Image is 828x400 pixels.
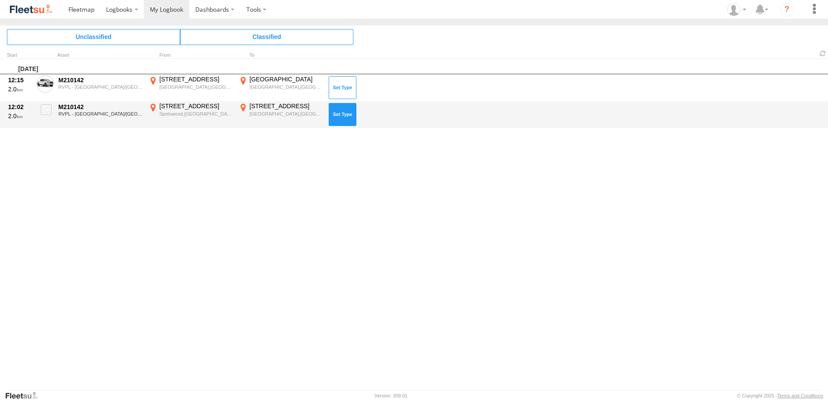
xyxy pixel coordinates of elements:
div: Spotswood,[GEOGRAPHIC_DATA] [159,111,233,117]
div: Version: 309.01 [375,393,408,398]
i: ? [780,3,794,16]
div: © Copyright 2025 - [737,393,823,398]
label: Click to View Event Location [147,75,234,100]
div: 12:02 [8,103,32,111]
div: [STREET_ADDRESS] [159,75,233,83]
div: [GEOGRAPHIC_DATA],[GEOGRAPHIC_DATA] [159,84,233,90]
div: 2.0 [8,112,32,120]
div: [STREET_ADDRESS] [249,102,323,110]
div: To [237,53,324,58]
label: Click to View Event Location [147,102,234,127]
label: Click to View Event Location [237,102,324,127]
div: [STREET_ADDRESS] [159,102,233,110]
span: Click to view Classified Trips [180,29,353,45]
span: Refresh [818,49,828,58]
div: Asset [57,53,144,58]
div: From [147,53,234,58]
div: Anthony Winton [724,3,749,16]
div: [GEOGRAPHIC_DATA],[GEOGRAPHIC_DATA] [249,84,323,90]
div: RVPL - [GEOGRAPHIC_DATA]/[GEOGRAPHIC_DATA]/[GEOGRAPHIC_DATA] [58,84,142,90]
label: Click to View Event Location [237,75,324,100]
div: [GEOGRAPHIC_DATA],[GEOGRAPHIC_DATA] [249,111,323,117]
button: Click to Set [329,103,356,126]
img: fleetsu-logo-horizontal.svg [9,3,54,15]
div: 12:15 [8,76,32,84]
div: M210142 [58,103,142,111]
button: Click to Set [329,76,356,99]
div: 2.0 [8,85,32,93]
a: Terms and Conditions [777,393,823,398]
span: Click to view Unclassified Trips [7,29,180,45]
div: [GEOGRAPHIC_DATA] [249,75,323,83]
div: M210142 [58,76,142,84]
div: Click to Sort [7,53,33,58]
div: RVPL - [GEOGRAPHIC_DATA]/[GEOGRAPHIC_DATA]/[GEOGRAPHIC_DATA] [58,111,142,116]
a: Visit our Website [5,391,45,400]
